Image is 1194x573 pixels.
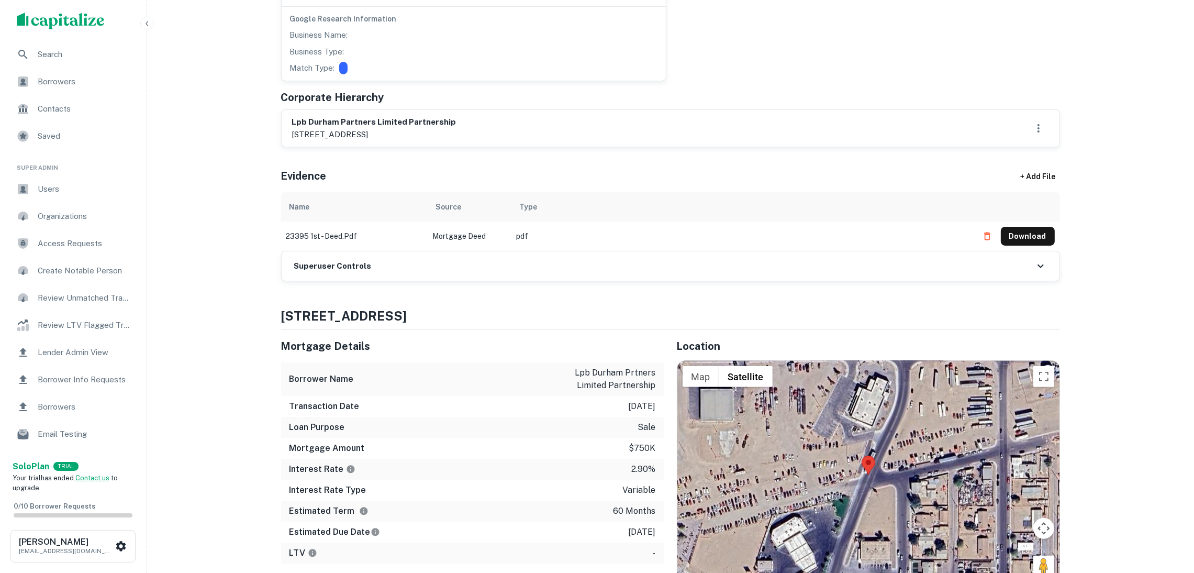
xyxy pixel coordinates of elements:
svg: The interest rates displayed on the website are for informational purposes only and may be report... [346,465,355,474]
div: Name [289,201,310,213]
p: Business Name: [290,29,348,41]
a: Email Analytics [8,449,138,474]
span: Your trial has ended. to upgrade. [13,474,118,492]
p: variable [623,484,656,497]
span: Create Notable Person [38,265,131,277]
svg: LTVs displayed on the website are for informational purposes only and may be reported incorrectly... [308,548,317,558]
a: Lender Admin View [8,340,138,365]
a: Access Requests [8,231,138,256]
h6: Interest Rate Type [289,484,366,497]
h6: Interest Rate [289,463,355,476]
div: + Add File [1001,167,1075,186]
h6: Google Research Information [290,13,657,25]
span: Saved [38,130,131,142]
h6: [PERSON_NAME] [19,538,113,546]
div: Type [520,201,538,213]
button: Show street map [683,366,719,387]
button: Map camera controls [1033,518,1054,539]
p: [EMAIL_ADDRESS][DOMAIN_NAME] [19,546,113,556]
p: Business Type: [290,46,344,58]
span: Review LTV Flagged Transactions [38,319,131,332]
p: $750k [629,442,656,455]
a: Borrower Info Requests [8,367,138,392]
p: 2.90% [632,463,656,476]
div: Source [436,201,462,213]
strong: Solo Plan [13,461,49,471]
p: [DATE] [629,526,656,538]
a: Borrowers [8,69,138,94]
th: Type [511,192,973,222]
h5: Corporate Hierarchy [281,90,384,105]
h6: Superuser Controls [294,260,372,272]
button: Download [1001,227,1055,246]
div: TRIAL [53,462,79,471]
span: Contacts [38,103,131,115]
div: Create Notable Person [8,258,138,283]
h6: lpb durham partners limited partnership [292,116,456,128]
span: Users [38,183,131,195]
span: Borrower Info Requests [38,373,131,386]
a: Borrowers [8,394,138,420]
a: Contacts [8,96,138,122]
h4: [STREET_ADDRESS] [281,306,1060,325]
button: Toggle fullscreen view [1033,366,1054,387]
span: Borrowers [38,75,131,88]
span: Lender Admin View [38,346,131,359]
span: Organizations [38,210,131,223]
span: Email Testing [38,428,131,440]
a: Review Unmatched Transactions [8,285,138,311]
span: 0 / 10 Borrower Requests [14,502,95,510]
span: Borrowers [38,401,131,413]
h5: Evidence [281,168,327,184]
a: Contact us [75,474,109,482]
div: Search [8,42,138,67]
p: Match Type: [290,62,335,74]
button: Delete file [978,228,997,245]
h5: Location [677,338,1060,354]
img: capitalize-logo.png [17,13,105,29]
div: scrollable content [281,192,1060,251]
li: Super Admin [8,151,138,177]
td: Mortgage Deed [428,222,511,251]
h6: Borrower Name [289,373,354,385]
a: Users [8,177,138,202]
a: Review LTV Flagged Transactions [8,313,138,338]
a: Organizations [8,204,138,229]
button: [PERSON_NAME][EMAIL_ADDRESS][DOMAIN_NAME] [10,530,136,563]
th: Source [428,192,511,222]
p: [STREET_ADDRESS] [292,128,456,141]
span: Search [38,48,131,61]
p: lpb durham prtners limited partnership [562,367,656,392]
h6: LTV [289,547,317,559]
a: Saved [8,124,138,149]
h6: Transaction Date [289,400,360,413]
h6: Estimated Term [289,505,369,517]
p: sale [638,421,656,434]
span: Access Requests [38,237,131,250]
svg: Term is based on a standard schedule for this type of loan. [359,506,369,516]
a: SoloPlan [13,460,49,473]
button: Show satellite imagery [719,366,773,387]
p: - [653,547,656,559]
td: 23395 1st - deed.pdf [281,222,428,251]
iframe: Chat Widget [1142,489,1194,539]
h6: Estimated Due Date [289,526,380,538]
th: Name [281,192,428,222]
span: Review Unmatched Transactions [38,292,131,304]
a: Email Testing [8,422,138,447]
p: 60 months [613,505,656,517]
